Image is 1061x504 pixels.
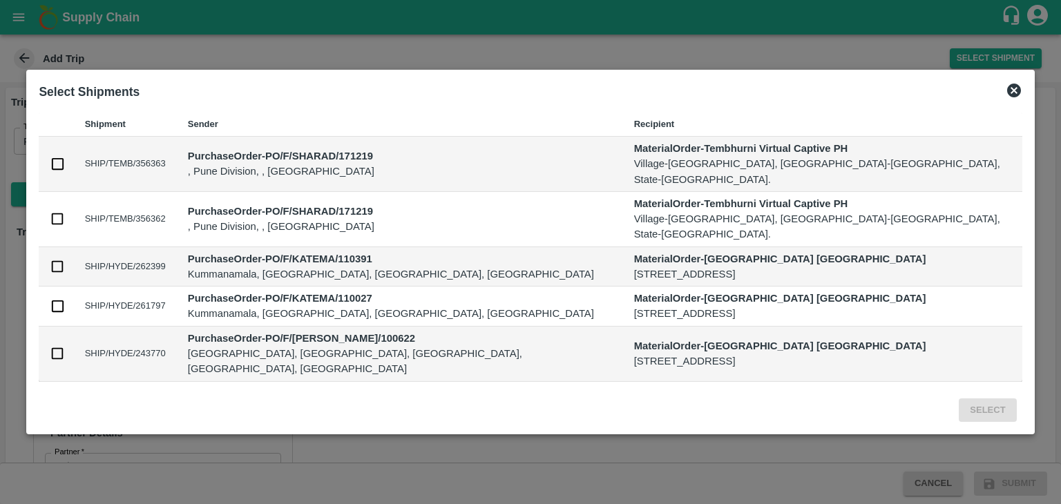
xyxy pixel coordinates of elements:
[188,293,372,304] strong: PurchaseOrder - PO/F/KATEMA/110027
[74,327,177,382] td: SHIP/HYDE/243770
[39,85,140,99] b: Select Shipments
[74,247,177,287] td: SHIP/HYDE/262399
[634,253,926,264] strong: MaterialOrder - [GEOGRAPHIC_DATA] [GEOGRAPHIC_DATA]
[188,333,415,344] strong: PurchaseOrder - PO/F/[PERSON_NAME]/100622
[188,206,373,217] strong: PurchaseOrder - PO/F/SHARAD/171219
[85,119,126,129] b: Shipment
[634,119,675,129] b: Recipient
[634,156,1011,187] p: Village-[GEOGRAPHIC_DATA], [GEOGRAPHIC_DATA]-[GEOGRAPHIC_DATA], State-[GEOGRAPHIC_DATA].
[188,346,612,377] p: [GEOGRAPHIC_DATA], [GEOGRAPHIC_DATA], [GEOGRAPHIC_DATA], [GEOGRAPHIC_DATA], [GEOGRAPHIC_DATA]
[634,340,926,351] strong: MaterialOrder - [GEOGRAPHIC_DATA] [GEOGRAPHIC_DATA]
[188,119,218,129] b: Sender
[188,253,372,264] strong: PurchaseOrder - PO/F/KATEMA/110391
[634,293,926,304] strong: MaterialOrder - [GEOGRAPHIC_DATA] [GEOGRAPHIC_DATA]
[74,192,177,247] td: SHIP/TEMB/356362
[188,164,612,179] p: , Pune Division, , [GEOGRAPHIC_DATA]
[634,198,848,209] strong: MaterialOrder - Tembhurni Virtual Captive PH
[188,151,373,162] strong: PurchaseOrder - PO/F/SHARAD/171219
[74,287,177,327] td: SHIP/HYDE/261797
[634,353,1011,369] p: [STREET_ADDRESS]
[634,266,1011,282] p: [STREET_ADDRESS]
[74,137,177,192] td: SHIP/TEMB/356363
[634,306,1011,321] p: [STREET_ADDRESS]
[188,266,612,282] p: Kummanamala, [GEOGRAPHIC_DATA], [GEOGRAPHIC_DATA], [GEOGRAPHIC_DATA]
[634,143,848,154] strong: MaterialOrder - Tembhurni Virtual Captive PH
[188,306,612,321] p: Kummanamala, [GEOGRAPHIC_DATA], [GEOGRAPHIC_DATA], [GEOGRAPHIC_DATA]
[188,219,612,234] p: , Pune Division, , [GEOGRAPHIC_DATA]
[634,211,1011,242] p: Village-[GEOGRAPHIC_DATA], [GEOGRAPHIC_DATA]-[GEOGRAPHIC_DATA], State-[GEOGRAPHIC_DATA].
